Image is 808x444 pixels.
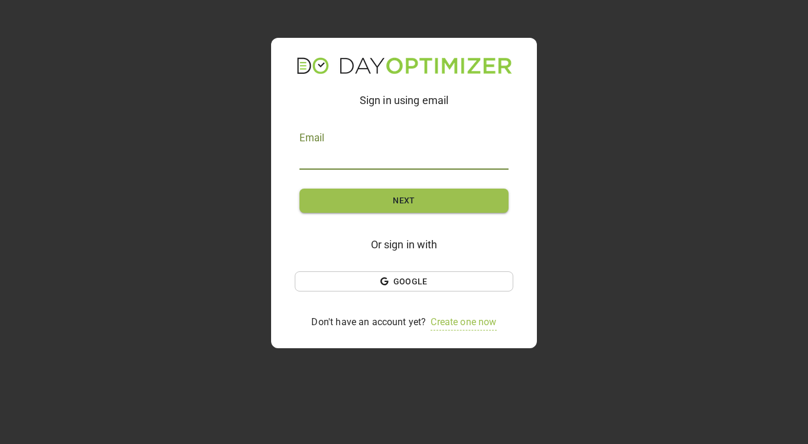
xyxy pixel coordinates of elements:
h4: Sign in using email [304,92,504,108]
h4: Or sign in with [304,236,504,252]
p: Don't have an account yet? [290,315,518,329]
button: Next [299,189,509,213]
span: Next [318,193,490,208]
span: Google [298,274,510,289]
button: Google [295,271,513,292]
label: Email [299,133,324,143]
a: Create one now [431,316,496,330]
img: app-title [297,57,512,74]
